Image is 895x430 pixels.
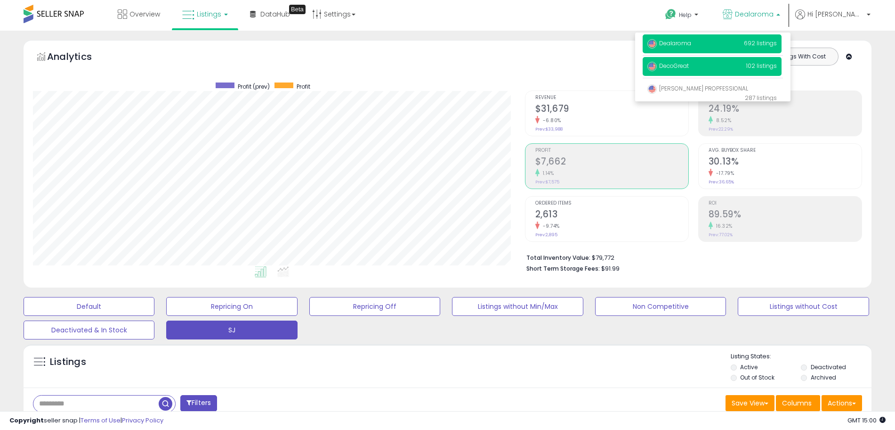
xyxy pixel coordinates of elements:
[709,232,733,238] small: Prev: 77.02%
[665,8,677,20] i: Get Help
[647,39,691,47] span: Dealaroma
[595,297,726,316] button: Non Competitive
[197,9,221,19] span: Listings
[709,126,733,132] small: Prev: 22.29%
[713,223,733,230] small: 16.32%
[526,251,855,263] li: $79,772
[744,39,777,47] span: 692 listings
[297,83,310,91] span: Profit
[709,201,862,206] span: ROI
[24,297,154,316] button: Default
[601,264,620,273] span: $91.99
[535,148,688,153] span: Profit
[540,223,560,230] small: -9.74%
[535,126,563,132] small: Prev: $33,988
[765,50,835,63] button: Listings With Cost
[452,297,583,316] button: Listings without Min/Max
[746,62,777,70] span: 102 listings
[260,9,290,19] span: DataHub
[782,398,812,408] span: Columns
[740,373,774,381] label: Out of Stock
[740,363,758,371] label: Active
[535,209,688,222] h2: 2,613
[535,179,559,185] small: Prev: $7,575
[807,9,864,19] span: Hi [PERSON_NAME]
[129,9,160,19] span: Overview
[535,201,688,206] span: Ordered Items
[47,50,110,66] h5: Analytics
[658,1,708,31] a: Help
[709,209,862,222] h2: 89.59%
[166,321,297,339] button: SJ
[709,179,734,185] small: Prev: 36.65%
[726,395,774,411] button: Save View
[535,95,688,100] span: Revenue
[540,117,561,124] small: -6.80%
[647,84,748,92] span: [PERSON_NAME] PROPFESSIONAL
[540,170,554,177] small: 1.14%
[647,62,689,70] span: DecoGreat
[709,103,862,116] h2: 24.19%
[811,373,836,381] label: Archived
[535,156,688,169] h2: $7,662
[50,356,86,369] h5: Listings
[647,84,657,94] img: usa.png
[847,416,886,425] span: 2025-08-13 15:00 GMT
[24,321,154,339] button: Deactivated & In Stock
[776,395,820,411] button: Columns
[309,297,440,316] button: Repricing Off
[526,265,600,273] b: Short Term Storage Fees:
[81,416,121,425] a: Terms of Use
[731,352,871,361] p: Listing States:
[709,156,862,169] h2: 30.13%
[180,395,217,412] button: Filters
[745,94,777,102] span: 287 listings
[713,170,734,177] small: -17.79%
[679,11,692,19] span: Help
[811,363,846,371] label: Deactivated
[9,416,44,425] strong: Copyright
[526,254,590,262] b: Total Inventory Value:
[535,103,688,116] h2: $31,679
[647,62,657,71] img: usa.png
[735,9,774,19] span: Dealaroma
[289,5,306,14] div: Tooltip anchor
[738,297,869,316] button: Listings without Cost
[9,416,163,425] div: seller snap | |
[166,297,297,316] button: Repricing On
[822,395,862,411] button: Actions
[238,83,270,91] span: Profit (prev)
[122,416,163,425] a: Privacy Policy
[795,9,871,31] a: Hi [PERSON_NAME]
[647,39,657,49] img: usa.png
[713,117,732,124] small: 8.52%
[709,148,862,153] span: Avg. Buybox Share
[535,232,557,238] small: Prev: 2,895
